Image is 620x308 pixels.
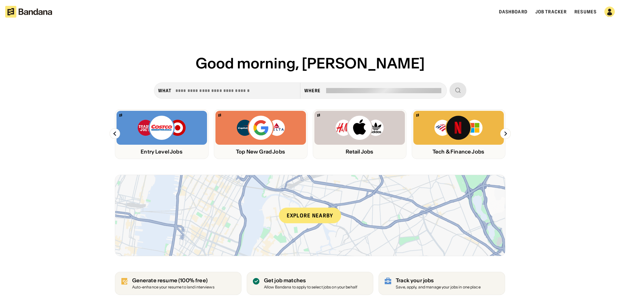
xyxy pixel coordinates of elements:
a: Generate resume (100% free)Auto-enhance your resume to land interviews [115,272,241,295]
a: Job Tracker [535,9,567,15]
div: Track your jobs [396,277,481,284]
div: Top New Grad Jobs [215,149,306,155]
img: Trader Joe’s, Costco, Target logos [137,115,186,141]
a: Explore nearby [115,175,505,256]
div: Where [304,88,321,94]
div: Save, apply, and manage your jobs in one place [396,285,481,289]
a: Dashboard [499,9,528,15]
div: Generate resume [132,277,214,284]
img: Bank of America, Netflix, Microsoft logos [434,115,483,141]
div: Auto-enhance your resume to land interviews [132,285,214,289]
a: Bandana logoCapital One, Google, Delta logosTop New Grad Jobs [214,109,308,159]
a: Resumes [574,9,597,15]
img: Bandana logo [119,114,122,117]
a: Get job matches Allow Bandana to apply to select jobs on your behalf [247,272,373,295]
div: Retail Jobs [314,149,405,155]
img: Capital One, Google, Delta logos [236,115,285,141]
img: Left Arrow [110,128,120,139]
span: Good morning, [PERSON_NAME] [196,54,425,72]
a: Track your jobs Save, apply, and manage your jobs in one place [379,272,505,295]
a: Bandana logoH&M, Apply, Adidas logosRetail Jobs [313,109,406,159]
div: Get job matches [264,277,357,284]
div: Explore nearby [279,208,341,223]
img: Right Arrow [500,128,511,139]
div: Entry Level Jobs [117,149,207,155]
a: Bandana logoBank of America, Netflix, Microsoft logosTech & Finance Jobs [412,109,505,159]
div: what [158,88,172,94]
img: Bandana logo [317,114,320,117]
div: Allow Bandana to apply to select jobs on your behalf [264,285,357,289]
a: Bandana logoTrader Joe’s, Costco, Target logosEntry Level Jobs [115,109,209,159]
img: Bandana logo [416,114,419,117]
img: Bandana logo [218,114,221,117]
img: H&M, Apply, Adidas logos [335,115,384,141]
img: Bandana logotype [5,6,52,18]
span: (100% free) [178,277,208,284]
div: Tech & Finance Jobs [413,149,504,155]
